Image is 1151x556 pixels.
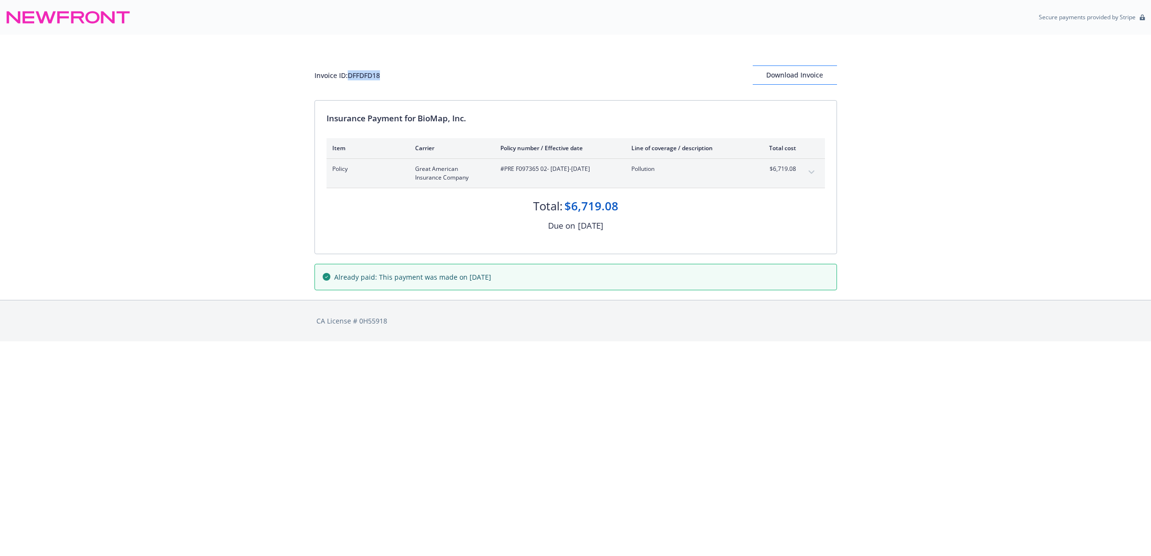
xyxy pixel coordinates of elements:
[316,316,835,326] div: CA License # 0H55918
[327,112,825,125] div: Insurance Payment for BioMap, Inc.
[631,165,745,173] span: Pollution
[415,165,485,182] span: Great American Insurance Company
[564,198,618,214] div: $6,719.08
[631,144,745,152] div: Line of coverage / description
[753,65,837,85] button: Download Invoice
[500,165,616,173] span: #PRE F097365 02 - [DATE]-[DATE]
[753,66,837,84] div: Download Invoice
[314,70,380,80] div: Invoice ID: DFFDFD18
[500,144,616,152] div: Policy number / Effective date
[760,165,796,173] span: $6,719.08
[415,144,485,152] div: Carrier
[332,144,400,152] div: Item
[804,165,819,180] button: expand content
[548,220,575,232] div: Due on
[334,272,491,282] span: Already paid: This payment was made on [DATE]
[578,220,603,232] div: [DATE]
[332,165,400,173] span: Policy
[760,144,796,152] div: Total cost
[1039,13,1136,21] p: Secure payments provided by Stripe
[327,159,825,188] div: PolicyGreat American Insurance Company#PRE F097365 02- [DATE]-[DATE]Pollution$6,719.08expand content
[533,198,562,214] div: Total:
